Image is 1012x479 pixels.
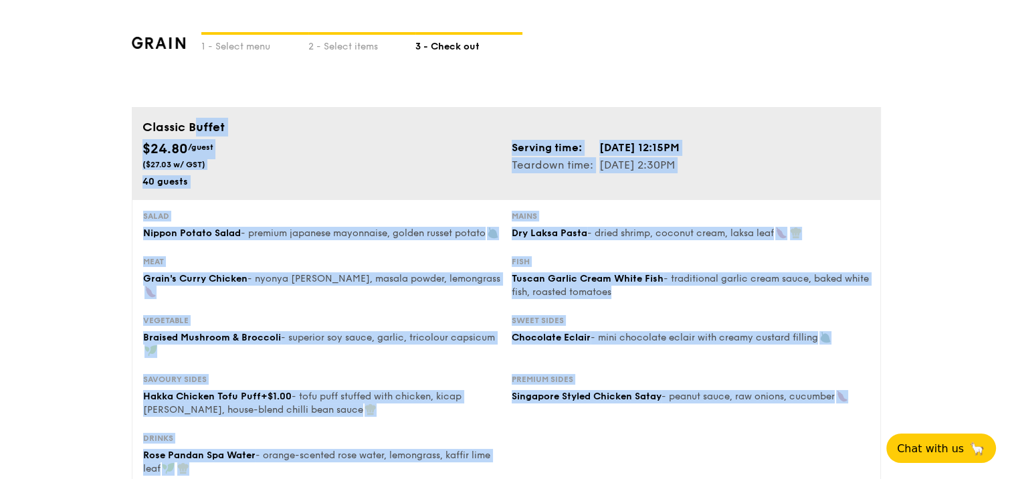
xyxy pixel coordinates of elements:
[241,227,486,239] span: - premium japanese mayonnaise, golden russet potato
[512,157,599,174] td: Teardown time:
[587,227,774,239] span: - dried shrimp, coconut cream, laksa leaf
[261,391,292,402] span: +$1.00
[143,227,241,239] span: Nippon Potato Salad
[790,227,802,239] img: icon-chef-hat.a58ddaea.svg
[142,141,188,157] span: $24.80
[281,332,495,343] span: - superior soy sauce, garlic, tricolour capsicum
[143,450,490,474] span: - orange-scented rose water, lemongrass, kaffir lime leaf
[599,139,680,157] td: [DATE] 12:15PM
[143,256,501,267] div: Meat
[143,433,501,444] div: Drinks
[142,118,870,136] div: Classic Buffet
[144,286,157,298] img: icon-spicy.37a8142b.svg
[836,390,848,402] img: icon-spicy.37a8142b.svg
[247,273,500,284] span: - nyonya [PERSON_NAME], masala powder, lemongrass
[969,441,985,456] span: 🦙
[512,273,869,298] span: - traditional garlic cream sauce, baked white fish, roasted tomatoes
[143,332,281,343] span: Braised Mushroom & Broccoli
[144,345,158,357] img: icon-vegan.f8ff3823.svg
[143,391,261,402] span: Hakka Chicken Tofu Puff
[775,227,787,239] img: icon-spicy.37a8142b.svg
[512,256,870,267] div: Fish
[512,332,591,343] span: Chocolate Eclair
[308,35,415,54] div: 2 - Select items
[365,403,377,415] img: icon-chef-hat.a58ddaea.svg
[487,227,499,239] img: icon-vegetarian.fe4039eb.svg
[188,142,213,152] span: /guest
[143,450,256,461] span: Rose Pandan Spa Water
[512,374,870,385] div: Premium sides
[142,175,501,189] div: 40 guests
[591,332,818,343] span: - mini chocolate eclair with creamy custard filling
[162,462,175,474] img: icon-vegan.f8ff3823.svg
[143,391,462,415] span: - tofu puff stuffed with chicken, kicap [PERSON_NAME], house-blend chilli bean sauce
[143,315,501,326] div: Vegetable
[143,374,501,385] div: Savoury sides
[132,37,186,49] img: grain-logotype.1cdc1e11.png
[512,227,587,239] span: Dry Laksa Pasta
[142,160,205,169] span: ($27.03 w/ GST)
[512,315,870,326] div: Sweet sides
[177,462,189,474] img: icon-chef-hat.a58ddaea.svg
[415,35,522,54] div: 3 - Check out
[201,35,308,54] div: 1 - Select menu
[819,331,831,343] img: icon-vegetarian.fe4039eb.svg
[886,434,996,463] button: Chat with us🦙
[897,442,964,455] span: Chat with us
[662,391,835,402] span: - peanut sauce, raw onions, cucumber
[512,391,662,402] span: Singapore Styled Chicken Satay
[512,139,599,157] td: Serving time:
[512,211,870,221] div: Mains
[143,273,247,284] span: Grain's Curry Chicken
[512,273,664,284] span: Tuscan Garlic Cream White Fish
[143,211,501,221] div: Salad
[599,157,680,174] td: [DATE] 2:30PM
